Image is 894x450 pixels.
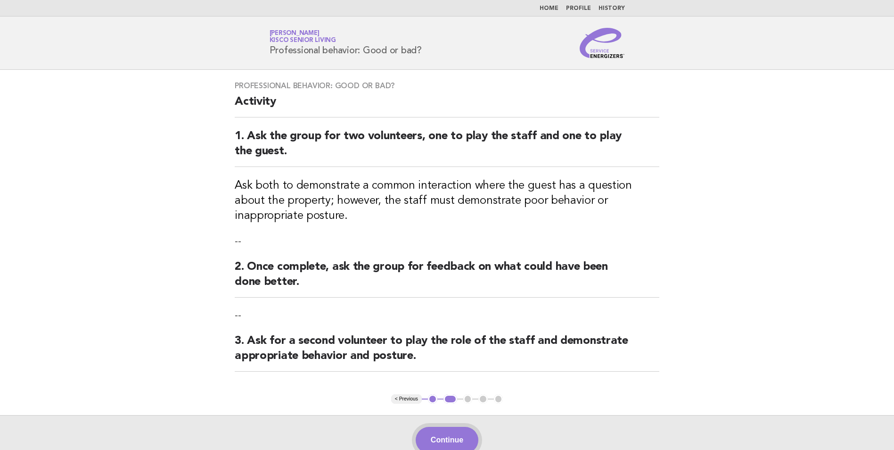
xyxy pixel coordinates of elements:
button: 1 [428,394,437,404]
h2: Activity [235,94,659,117]
p: -- [235,309,659,322]
a: History [599,6,625,11]
h3: Professional behavior: Good or bad? [235,81,659,91]
h2: 1. Ask the group for two volunteers, one to play the staff and one to play the guest. [235,129,659,167]
button: < Previous [391,394,422,404]
span: Kisco Senior Living [270,38,336,44]
button: 2 [443,394,457,404]
h3: Ask both to demonstrate a common interaction where the guest has a question about the property; h... [235,178,659,224]
a: Home [540,6,558,11]
a: Profile [566,6,591,11]
h1: Professional behavior: Good or bad? [270,31,422,55]
h2: 2. Once complete, ask the group for feedback on what could have been done better. [235,259,659,298]
a: [PERSON_NAME]Kisco Senior Living [270,30,336,43]
p: -- [235,235,659,248]
h2: 3. Ask for a second volunteer to play the role of the staff and demonstrate appropriate behavior ... [235,333,659,372]
img: Service Energizers [580,28,625,58]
